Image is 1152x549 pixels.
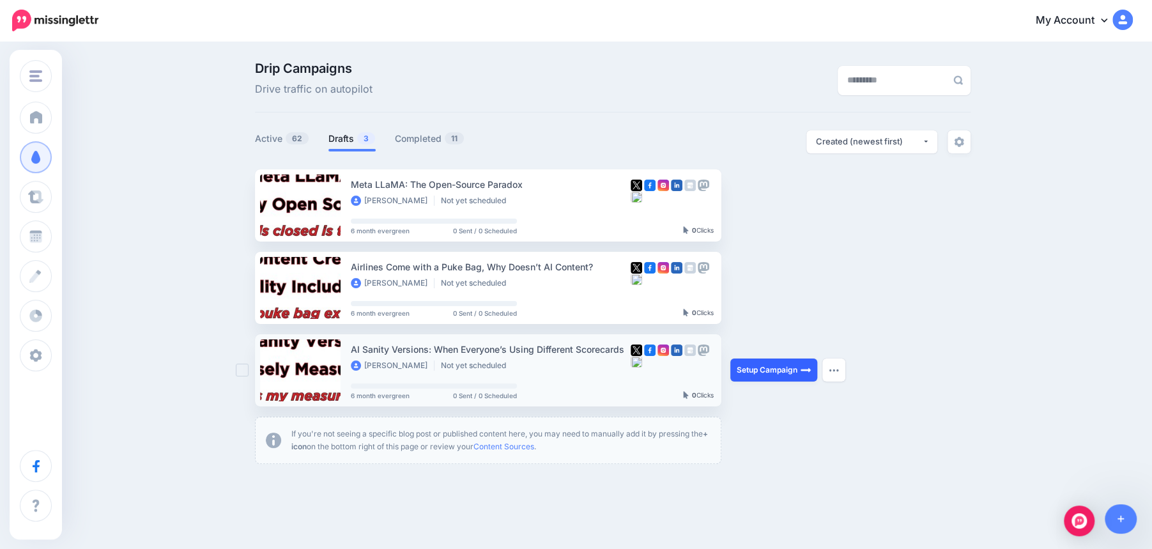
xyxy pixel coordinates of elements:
div: Meta LLaMA: The Open-Source Paradox [351,177,631,192]
a: My Account [1023,5,1133,36]
span: 62 [286,132,309,144]
div: Created (newest first) [816,135,922,148]
span: 3 [357,132,375,144]
img: google_business-grey-square.png [684,344,696,356]
img: instagram-square.png [657,180,669,191]
a: Setup Campaign [730,359,817,382]
img: facebook-square.png [644,344,656,356]
b: 0 [692,391,696,399]
img: twitter-square.png [631,344,642,356]
a: Completed11 [395,131,465,146]
img: instagram-square.png [657,262,669,274]
li: Not yet scheduled [441,278,512,288]
b: 0 [692,226,696,234]
span: 6 month evergreen [351,228,410,234]
div: Open Intercom Messenger [1064,506,1094,536]
span: 0 Sent / 0 Scheduled [453,228,517,234]
img: twitter-square.png [631,180,642,191]
p: If you're not seeing a specific blog post or published content here, you may need to manually add... [291,428,710,453]
img: menu.png [29,70,42,82]
b: 0 [692,309,696,316]
div: Clicks [683,392,714,399]
img: dots.png [829,368,839,372]
div: AI Sanity Versions: When Everyone’s Using Different Scorecards [351,342,631,357]
a: Drafts3 [328,131,376,146]
img: Missinglettr [12,10,98,31]
div: Clicks [683,227,714,235]
img: bluesky-grey-square.png [631,356,642,367]
img: mastodon-grey-square.png [698,180,709,191]
img: linkedin-square.png [671,180,682,191]
span: 11 [445,132,464,144]
img: linkedin-square.png [671,344,682,356]
img: google_business-grey-square.png [684,180,696,191]
b: + icon [291,429,708,451]
img: instagram-square.png [657,344,669,356]
span: Drip Campaigns [255,62,372,75]
img: pointer-grey-darker.png [683,391,689,399]
img: pointer-grey-darker.png [683,309,689,316]
img: facebook-square.png [644,180,656,191]
div: Clicks [683,309,714,317]
span: 6 month evergreen [351,392,410,399]
li: Not yet scheduled [441,196,512,206]
img: twitter-square.png [631,262,642,274]
span: 6 month evergreen [351,310,410,316]
img: mastodon-grey-square.png [698,262,709,274]
img: mastodon-grey-square.png [698,344,709,356]
span: 0 Sent / 0 Scheduled [453,392,517,399]
img: bluesky-grey-square.png [631,191,642,203]
button: Created (newest first) [806,130,937,153]
span: 0 Sent / 0 Scheduled [453,310,517,316]
img: bluesky-grey-square.png [631,274,642,285]
li: [PERSON_NAME] [351,360,434,371]
img: settings-grey.png [954,137,964,147]
a: Content Sources [473,442,534,451]
li: Not yet scheduled [441,360,512,371]
a: Active62 [255,131,309,146]
img: arrow-long-right-white.png [801,365,811,375]
img: google_business-grey-square.png [684,262,696,274]
img: info-circle-grey.png [266,433,281,448]
span: Drive traffic on autopilot [255,81,372,98]
img: search-grey-6.png [953,75,963,85]
div: Airlines Come with a Puke Bag, Why Doesn’t AI Content? [351,259,631,274]
img: facebook-square.png [644,262,656,274]
li: [PERSON_NAME] [351,278,434,288]
li: [PERSON_NAME] [351,196,434,206]
img: pointer-grey-darker.png [683,226,689,234]
img: linkedin-square.png [671,262,682,274]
